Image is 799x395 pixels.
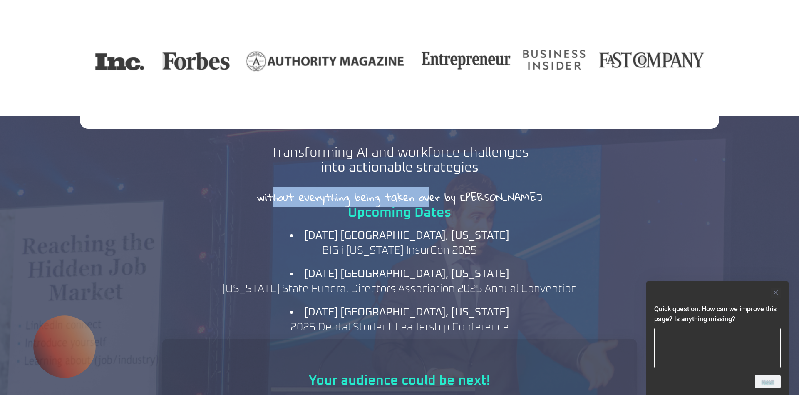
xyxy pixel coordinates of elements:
h2: [US_STATE] State Funeral Directors Association 2025 Annual Convention [222,266,577,296]
a: Upcoming Dates [348,206,451,220]
b: [DATE] [GEOGRAPHIC_DATA], [US_STATE] [304,268,509,279]
b: [DATE] [GEOGRAPHIC_DATA], [US_STATE] [304,230,509,241]
textarea: Quick question: How can we improve this page? Is anything missing? [654,327,781,368]
b: into actionable strategies [321,161,479,175]
h2: Transforming AI and workforce challenges [270,145,529,175]
h2: Quick question: How can we improve this page? Is anything missing? [654,304,781,324]
h2: Your audience could be next! [275,374,524,387]
button: Next question [755,375,781,388]
h2: 2025 Dental Student Leadership Conference [290,305,509,335]
h2: without everything being taken over by [PERSON_NAME] [162,192,637,202]
div: Quick question: How can we improve this page? Is anything missing? [654,287,781,388]
button: Hide survey [771,287,781,297]
b: [DATE] [GEOGRAPHIC_DATA], [US_STATE] [304,307,509,317]
h2: BIG i [US_STATE] InsurCon 2025 [290,228,509,258]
